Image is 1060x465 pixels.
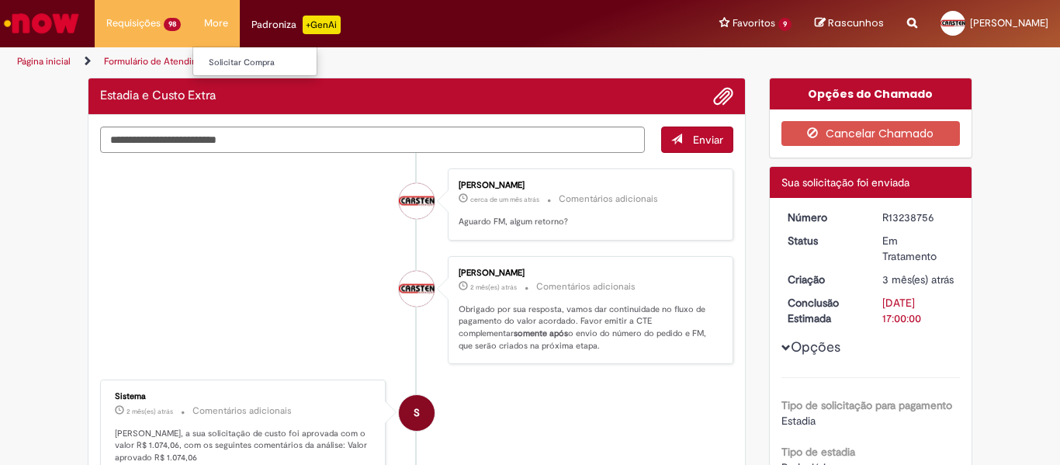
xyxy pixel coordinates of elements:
[251,16,341,34] div: Padroniza
[776,295,871,326] dt: Conclusão Estimada
[204,16,228,31] span: More
[882,272,954,286] span: 3 mês(es) atrás
[470,283,517,292] span: 2 mês(es) atrás
[303,16,341,34] p: +GenAi
[781,398,952,412] b: Tipo de solicitação para pagamento
[781,445,855,459] b: Tipo de estadia
[776,233,871,248] dt: Status
[733,16,775,31] span: Favoritos
[470,195,539,204] span: cerca de um mês atrás
[459,181,717,190] div: [PERSON_NAME]
[459,304,717,352] p: Obrigado por sua resposta, vamos dar continuidade no fluxo de pagamento do valor acordado. Favor ...
[781,121,961,146] button: Cancelar Chamado
[514,328,568,339] b: somente após
[882,295,954,326] div: [DATE] 17:00:00
[17,55,71,68] a: Página inicial
[776,272,871,287] dt: Criação
[776,210,871,225] dt: Número
[781,175,909,189] span: Sua solicitação foi enviada
[106,16,161,31] span: Requisições
[882,233,954,264] div: Em Tratamento
[192,47,317,76] ul: More
[470,195,539,204] time: 26/08/2025 16:37:33
[104,55,219,68] a: Formulário de Atendimento
[115,392,373,401] div: Sistema
[693,133,723,147] span: Enviar
[399,183,435,219] div: Rennan Carsten
[2,8,81,39] img: ServiceNow
[192,404,292,418] small: Comentários adicionais
[882,272,954,286] time: 03/07/2025 12:01:59
[399,271,435,307] div: Rennan Carsten
[459,269,717,278] div: [PERSON_NAME]
[713,86,733,106] button: Adicionar anexos
[828,16,884,30] span: Rascunhos
[193,54,364,71] a: Solicitar Compra
[100,89,216,103] h2: Estadia e Custo Extra Histórico de tíquete
[559,193,658,206] small: Comentários adicionais
[970,16,1048,29] span: [PERSON_NAME]
[470,283,517,292] time: 07/08/2025 15:32:59
[459,216,717,228] p: Aguardo FM, algum retorno?
[815,16,884,31] a: Rascunhos
[778,18,792,31] span: 9
[12,47,695,76] ul: Trilhas de página
[781,414,816,428] span: Estadia
[536,280,636,293] small: Comentários adicionais
[882,272,954,287] div: 03/07/2025 12:01:59
[399,395,435,431] div: System
[414,394,420,432] span: S
[164,18,181,31] span: 98
[882,210,954,225] div: R13238756
[770,78,972,109] div: Opções do Chamado
[126,407,173,416] time: 05/08/2025 15:45:52
[126,407,173,416] span: 2 mês(es) atrás
[661,127,733,153] button: Enviar
[100,127,645,153] textarea: Digite sua mensagem aqui...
